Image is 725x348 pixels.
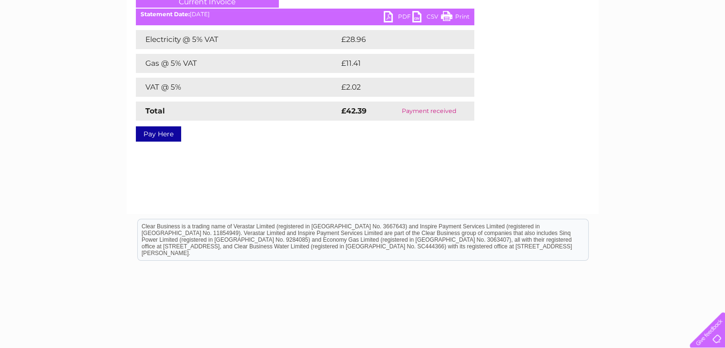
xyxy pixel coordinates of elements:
td: VAT @ 5% [136,78,339,97]
div: [DATE] [136,11,474,18]
a: Energy [581,41,602,48]
a: Blog [642,41,656,48]
a: CSV [412,11,441,25]
img: logo.png [25,25,74,54]
strong: £42.39 [341,106,367,115]
a: 0333 014 3131 [545,5,611,17]
a: PDF [384,11,412,25]
a: Print [441,11,470,25]
td: Payment received [384,102,474,121]
a: Water [557,41,575,48]
td: £11.41 [339,54,452,73]
a: Contact [662,41,685,48]
div: Clear Business is a trading name of Verastar Limited (registered in [GEOGRAPHIC_DATA] No. 3667643... [138,5,588,46]
a: Telecoms [608,41,636,48]
td: £28.96 [339,30,456,49]
a: Pay Here [136,126,181,142]
td: £2.02 [339,78,452,97]
td: Gas @ 5% VAT [136,54,339,73]
b: Statement Date: [141,10,190,18]
td: Electricity @ 5% VAT [136,30,339,49]
a: Log out [694,41,716,48]
strong: Total [145,106,165,115]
